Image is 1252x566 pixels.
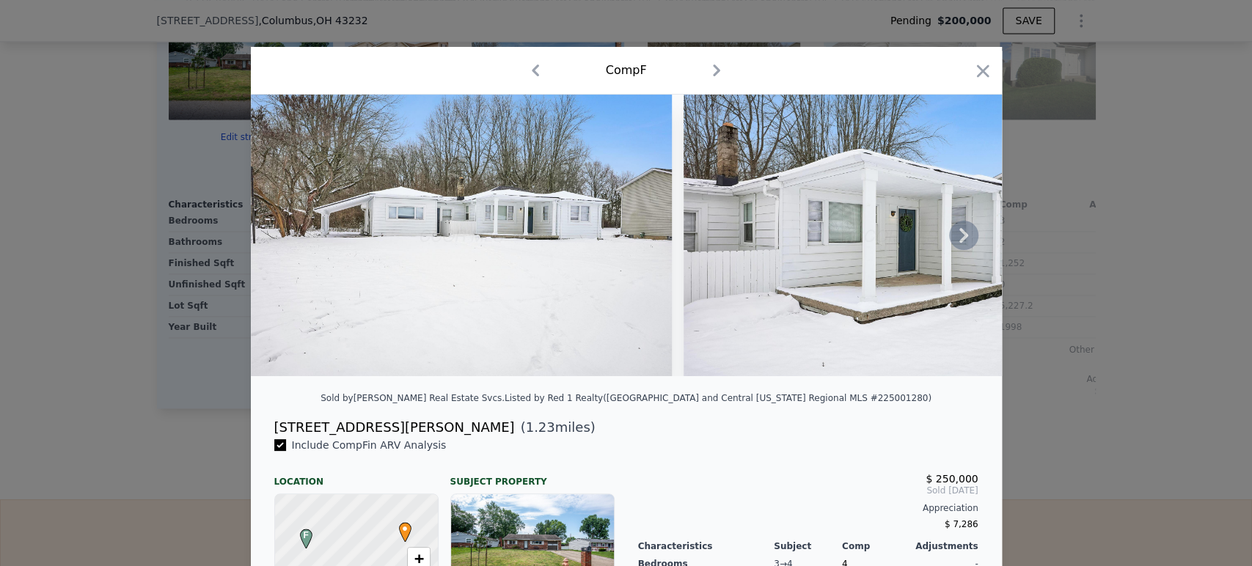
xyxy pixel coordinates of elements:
[395,518,415,540] span: •
[945,519,978,529] span: $ 7,286
[526,419,555,435] span: 1.23
[638,502,978,514] div: Appreciation
[296,529,316,542] span: F
[395,522,404,531] div: •
[321,393,505,403] div: Sold by [PERSON_NAME] Real Estate Svcs .
[505,393,931,403] div: Listed by Red 1 Realty ([GEOGRAPHIC_DATA] and Central [US_STATE] Regional MLS #225001280)
[274,464,439,488] div: Location
[296,529,305,537] div: F
[910,540,978,552] div: Adjustments
[684,95,1105,376] img: Property Img
[774,540,842,552] div: Subject
[926,473,978,485] span: $ 250,000
[450,464,615,488] div: Subject Property
[274,417,515,438] div: [STREET_ADDRESS][PERSON_NAME]
[286,439,453,451] span: Include Comp F in ARV Analysis
[515,417,596,438] span: ( miles)
[638,540,775,552] div: Characteristics
[606,62,647,79] div: Comp F
[251,95,673,376] img: Property Img
[638,485,978,496] span: Sold [DATE]
[842,540,910,552] div: Comp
